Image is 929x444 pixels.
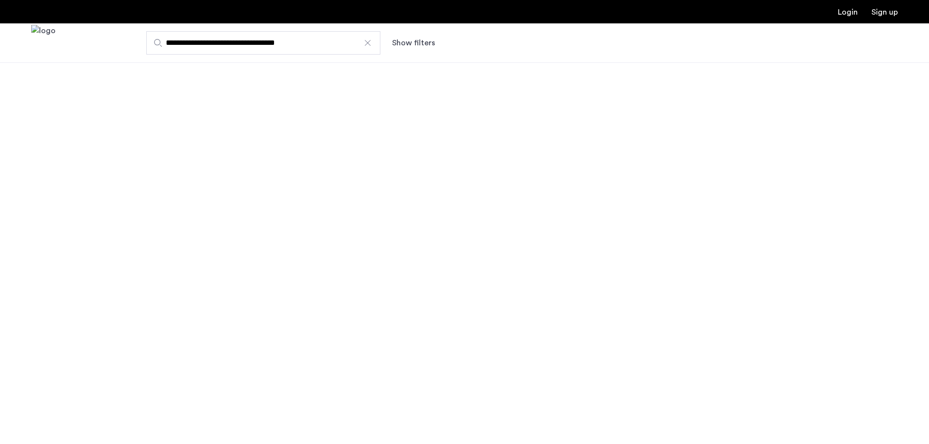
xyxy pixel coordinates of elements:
a: Cazamio Logo [31,25,56,61]
input: Apartment Search [146,31,380,55]
a: Registration [871,8,898,16]
button: Show or hide filters [392,37,435,49]
img: logo [31,25,56,61]
a: Login [838,8,858,16]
